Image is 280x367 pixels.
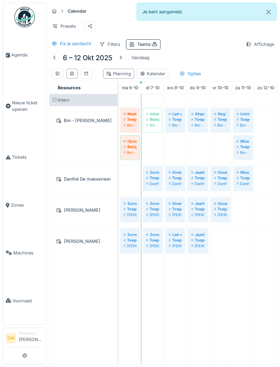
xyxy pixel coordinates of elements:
div: [PERSON_NAME] [169,212,182,218]
div: Toegewezen [237,117,250,122]
div: Opties [177,69,204,79]
div: Presets [49,21,79,31]
div: Mise en conformité installation basse tension - budget 6048 € [237,139,250,144]
div: Technicus [19,331,43,336]
div: Toegewezen [124,206,137,212]
div: [PERSON_NAME] [124,243,137,249]
a: Tickets [3,133,46,181]
li: [PERSON_NAME] [19,331,43,345]
div: Danthé De maeseneer [54,175,113,183]
a: 8 oktober 2025 [165,83,185,92]
div: Toegewezen [169,206,182,212]
div: Toegewezen [237,175,250,181]
div: Bm - [PERSON_NAME] [54,116,113,125]
div: Toegewezen [191,175,205,181]
div: Diverse herstellingen op vraag van [PERSON_NAME] [169,201,182,206]
div: Zonnepanelen kuisen [146,170,159,175]
div: Bm - [PERSON_NAME] [124,150,137,155]
div: Kalender [140,70,165,77]
div: Toegewezen [169,237,182,243]
div: Inbreuken / opmerkingen [146,111,159,117]
div: [PERSON_NAME] [54,237,113,246]
span: Resources [58,85,81,90]
div: [PERSON_NAME] [146,212,159,218]
img: Badge_color-CXgf-gQk.svg [14,7,35,27]
div: Zonnepanelen kuisen [124,201,137,206]
div: Toegewezen [214,175,227,181]
div: Jaarlijks onderhoud acodrains [191,170,205,175]
div: Toegewezen [237,144,250,149]
a: Machines [3,229,46,277]
div: Jaarlijks onderhoud acodrains [191,232,205,237]
div: Toegewezen [191,237,205,243]
a: 9 oktober 2025 [188,83,207,92]
span: Agenda [11,52,43,58]
div: Toegewezen [191,206,205,212]
li: GM [6,333,16,343]
span: Intern [58,97,70,103]
div: Planning [106,70,131,77]
a: Agenda [3,31,46,79]
div: Toegewezen [191,117,205,122]
span: Machines [13,250,43,256]
div: Bm - [PERSON_NAME] [146,122,159,128]
div: Toegewezen [214,206,227,212]
span: Nieuw ticket openen [12,100,43,113]
div: Toegewezen [146,175,159,181]
div: Groenonderhoud [DATE] [214,170,227,175]
div: Bm - [PERSON_NAME] [214,122,227,128]
span: Voorraad [13,298,43,304]
a: Zones [3,181,46,229]
a: 12 oktober 2025 [255,83,276,92]
div: Diverse herstellingen op vraag van [PERSON_NAME] [169,170,182,175]
div: Zonnepanelen kuisen [146,232,159,237]
div: Led verlichting plaatsen [169,232,182,237]
div: Meeting elektrische laadpalen met Henneaux [124,111,137,117]
div: Zonnepanelen kuisen [146,201,159,206]
div: Opzoeken en doorsturen van gevraagde ATEX documenten aan ACEG [124,139,137,144]
div: Afspraak met CEPPI - [PERSON_NAME] Montasse om 11 uur [191,111,205,117]
a: GM Technicus[PERSON_NAME] [6,331,43,347]
div: Bm - [PERSON_NAME] [169,122,182,128]
strong: Calendar [65,8,89,14]
div: Toegewezen [169,117,182,122]
div: Toegewezen [146,206,159,212]
span: : [151,42,157,47]
div: Bm - [PERSON_NAME] [237,122,250,128]
div: Jaarlijks onderhoud acodrains [191,201,205,206]
div: Toegewezen [169,175,182,181]
div: Toegewezen [146,237,159,243]
div: Danthé De maeseneer [191,181,205,186]
div: Filters [96,39,123,49]
span: Tickets [12,154,43,160]
button: Close [261,3,276,21]
div: [PERSON_NAME] [191,212,205,218]
span: Zones [11,202,43,208]
div: [PERSON_NAME] [169,243,182,249]
div: Danthé De maeseneer [214,181,227,186]
div: Toegewezen [214,117,227,122]
div: Danthé De maeseneer [146,181,159,186]
div: Toegewezen [124,117,137,122]
div: Groenonderhoud [DATE] [214,201,227,206]
div: Vandaag [129,53,152,62]
div: Danthé De maeseneer [169,181,182,186]
div: Lichtreclame Ziegler Rekkem [237,111,250,117]
a: 7 oktober 2025 [144,83,161,92]
a: 6 oktober 2025 [120,83,140,92]
h5: 6 – 12 okt 2025 [63,54,112,62]
div: Danthé De maeseneer [237,181,250,186]
div: [PERSON_NAME] [214,212,227,218]
a: Nieuw ticket openen [3,79,46,133]
div: Bezig [124,144,137,149]
div: Je bent aangemeld. [137,3,277,21]
div: [PERSON_NAME] [124,212,137,218]
a: 10 oktober 2025 [211,83,230,92]
div: Affichage [243,39,277,49]
div: Teams [137,41,157,48]
div: Bm - [PERSON_NAME] [237,150,250,155]
div: Bm - [PERSON_NAME] [124,122,137,128]
a: 11 oktober 2025 [234,83,253,92]
a: Voorraad [3,277,46,325]
div: [PERSON_NAME] [146,243,159,249]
